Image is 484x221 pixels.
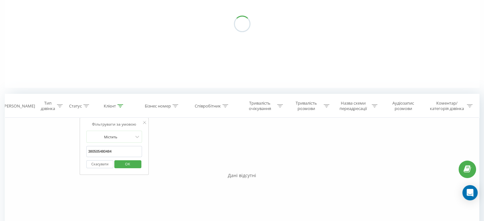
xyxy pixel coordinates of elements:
div: Тип дзвінка [40,100,55,111]
button: OK [114,160,141,168]
span: OK [119,159,137,169]
div: Співробітник [195,103,221,109]
div: Клієнт [104,103,116,109]
div: Бізнес номер [145,103,171,109]
input: Введіть значення [86,146,142,157]
div: Фільтрувати за умовою [86,121,142,128]
div: Тривалість очікування [244,100,276,111]
div: Тривалість розмови [290,100,322,111]
button: Скасувати [86,160,113,168]
div: Коментар/категорія дзвінка [428,100,465,111]
div: Аудіозапис розмови [385,100,422,111]
div: Дані відсутні [5,172,479,179]
div: Статус [69,103,82,109]
div: [PERSON_NAME] [3,103,35,109]
div: Назва схеми переадресації [337,100,370,111]
div: Open Intercom Messenger [462,185,478,200]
